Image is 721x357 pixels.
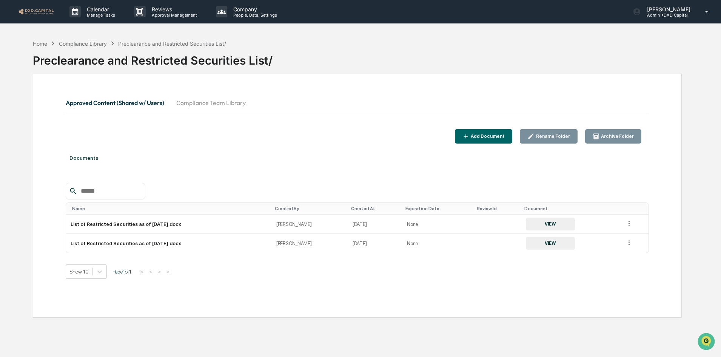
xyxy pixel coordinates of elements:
div: Compliance Library [59,40,107,47]
div: Toggle SortBy [524,206,618,211]
button: Add Document [455,129,513,144]
td: List of Restricted Securities as of [DATE].docx [66,215,272,234]
button: Approved Content (Shared w/ Users) [66,94,170,112]
a: 🗄️Attestations [52,92,97,106]
button: >| [164,269,173,275]
span: Pylon [75,128,91,134]
iframe: Open customer support [697,332,717,352]
p: Reviews [146,6,201,12]
button: < [147,269,154,275]
span: Page 1 of 1 [112,269,131,275]
div: Home [33,40,47,47]
button: |< [137,269,146,275]
p: People, Data, Settings [227,12,281,18]
span: Data Lookup [15,110,48,117]
p: [PERSON_NAME] [641,6,694,12]
div: 🖐️ [8,96,14,102]
p: Manage Tasks [81,12,119,18]
div: Toggle SortBy [72,206,269,211]
div: secondary tabs example [66,94,649,112]
div: Rename Folder [535,134,570,139]
div: Add Document [469,134,505,139]
div: Toggle SortBy [477,206,518,211]
div: Toggle SortBy [405,206,471,211]
button: Rename Folder [520,129,578,144]
td: [PERSON_NAME] [272,234,348,253]
div: Toggle SortBy [351,206,399,211]
button: VIEW [526,237,575,250]
div: 🔎 [8,110,14,116]
td: [DATE] [348,234,402,253]
button: Compliance Team Library [170,94,252,112]
button: > [156,269,163,275]
p: How can we help? [8,16,137,28]
div: We're available if you need us! [26,65,96,71]
a: 🔎Data Lookup [5,107,51,120]
td: List of Restricted Securities as of [DATE].docx [66,234,272,253]
div: Preclearance and Restricted Securities List/ [118,40,226,47]
button: Start new chat [128,60,137,69]
p: Calendar [81,6,119,12]
div: Toggle SortBy [275,206,345,211]
a: Powered byPylon [53,128,91,134]
td: [PERSON_NAME] [272,215,348,234]
span: Preclearance [15,95,49,103]
div: 🗄️ [55,96,61,102]
button: Archive Folder [585,129,642,144]
div: Preclearance and Restricted Securities List/ [33,48,682,67]
img: logo [18,8,54,15]
p: Company [227,6,281,12]
td: None [402,234,474,253]
img: 1746055101610-c473b297-6a78-478c-a979-82029cc54cd1 [8,58,21,71]
p: Approval Management [146,12,201,18]
div: Archive Folder [599,134,634,139]
div: Toggle SortBy [627,206,646,211]
td: [DATE] [348,215,402,234]
button: VIEW [526,218,575,230]
div: Start new chat [26,58,124,65]
span: Attestations [62,95,94,103]
p: Admin • DXD Capital [641,12,694,18]
td: None [402,215,474,234]
a: 🖐️Preclearance [5,92,52,106]
div: Documents [66,147,649,168]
